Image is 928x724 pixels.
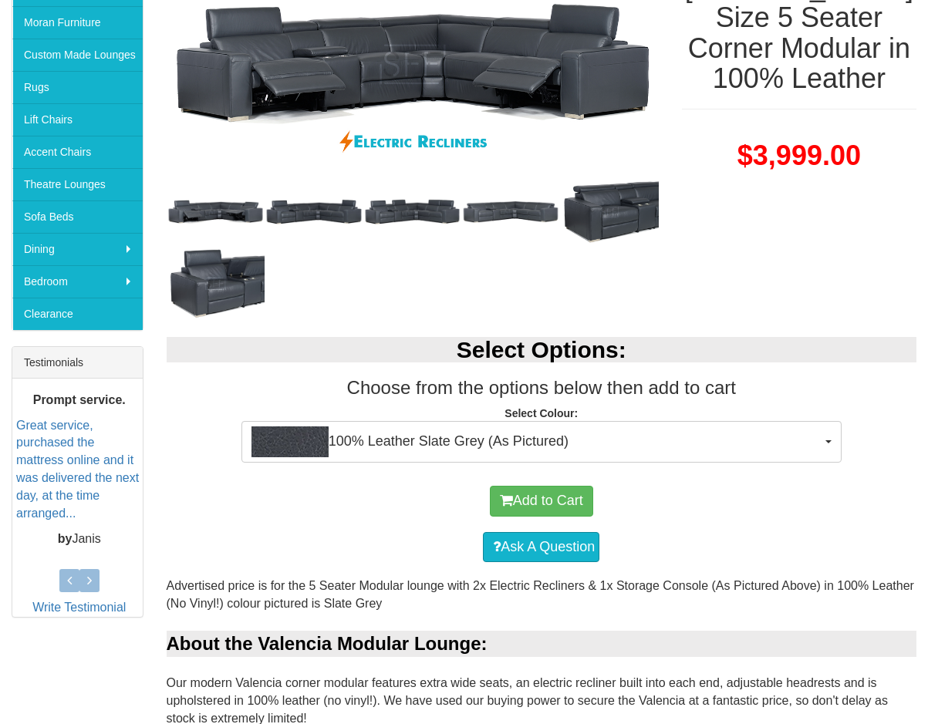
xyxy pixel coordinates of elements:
a: Sofa Beds [12,200,143,233]
b: Select Options: [457,337,626,362]
div: About the Valencia Modular Lounge: [167,631,917,657]
b: by [58,531,73,544]
h3: Choose from the options below then add to cart [167,378,917,398]
a: Dining [12,233,143,265]
a: Great service, purchased the mattress online and it was delivered the next day, at the time arran... [16,418,139,519]
button: 100% Leather Slate Grey (As Pictured)100% Leather Slate Grey (As Pictured) [241,421,842,463]
a: Custom Made Lounges [12,39,143,71]
span: 100% Leather Slate Grey (As Pictured) [251,426,822,457]
a: Rugs [12,71,143,103]
button: Add to Cart [490,486,593,517]
b: Prompt service. [33,392,126,406]
a: Ask A Question [483,532,599,563]
img: 100% Leather Slate Grey (As Pictured) [251,426,329,457]
p: Janis [16,530,143,547]
a: Accent Chairs [12,136,143,168]
a: Lift Chairs [12,103,143,136]
strong: Select Colour: [504,407,578,419]
span: $3,999.00 [737,140,861,171]
a: Write Testimonial [32,601,126,614]
a: Bedroom [12,265,143,298]
a: Theatre Lounges [12,168,143,200]
div: Testimonials [12,347,143,379]
a: Clearance [12,298,143,330]
a: Moran Furniture [12,6,143,39]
